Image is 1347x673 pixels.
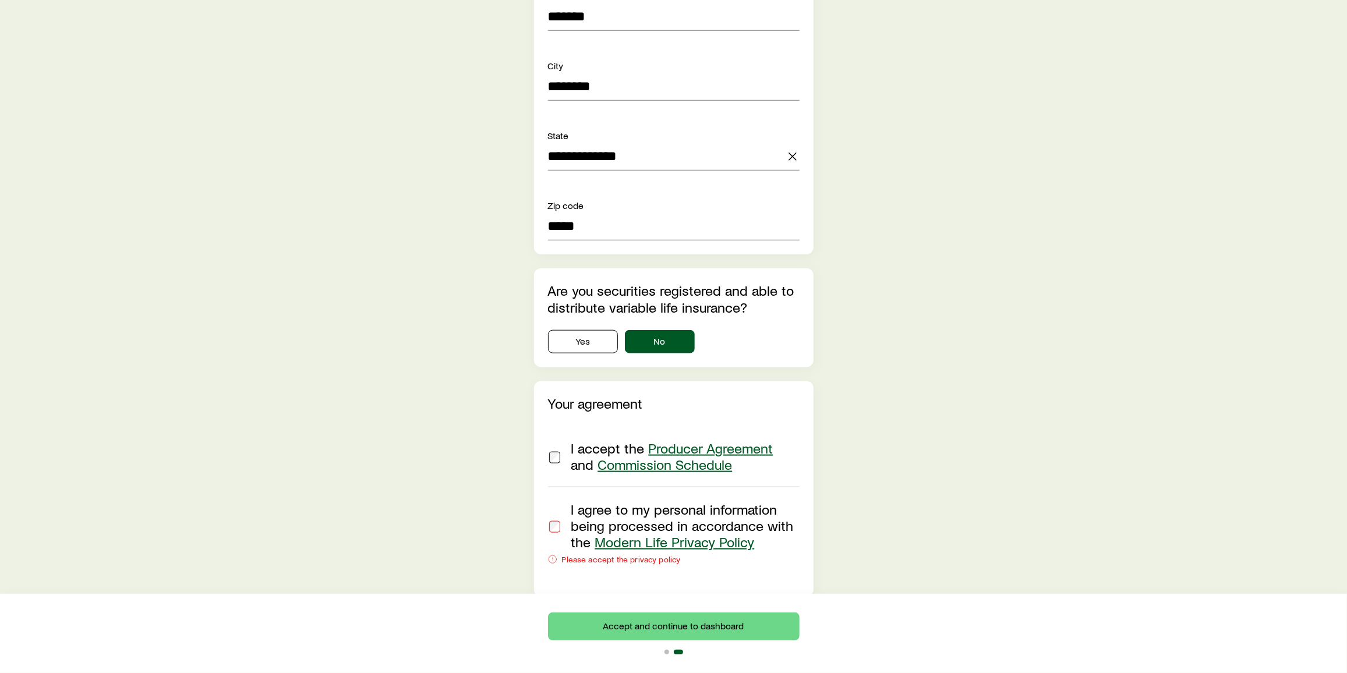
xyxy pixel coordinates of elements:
[548,199,800,212] div: Zip code
[548,555,800,564] div: Please accept the privacy policy
[548,395,643,412] label: Your agreement
[549,452,561,463] input: I accept the Producer Agreement and Commission Schedule
[549,521,561,533] input: I agree to my personal information being processed in accordance with the Modern Life Privacy Policy
[548,129,800,143] div: State
[625,330,695,353] button: No
[571,440,773,473] span: I accept the and
[571,501,793,550] span: I agree to my personal information being processed in accordance with the
[548,330,618,353] button: Yes
[548,59,800,73] div: City
[548,330,800,353] div: securitiesRegistrationInfo.isSecuritiesRegistered
[598,456,732,473] a: Commission Schedule
[548,612,800,640] button: Accept and continue to dashboard
[648,440,773,456] a: Producer Agreement
[595,533,754,550] a: Modern Life Privacy Policy
[548,282,794,316] label: Are you securities registered and able to distribute variable life insurance?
